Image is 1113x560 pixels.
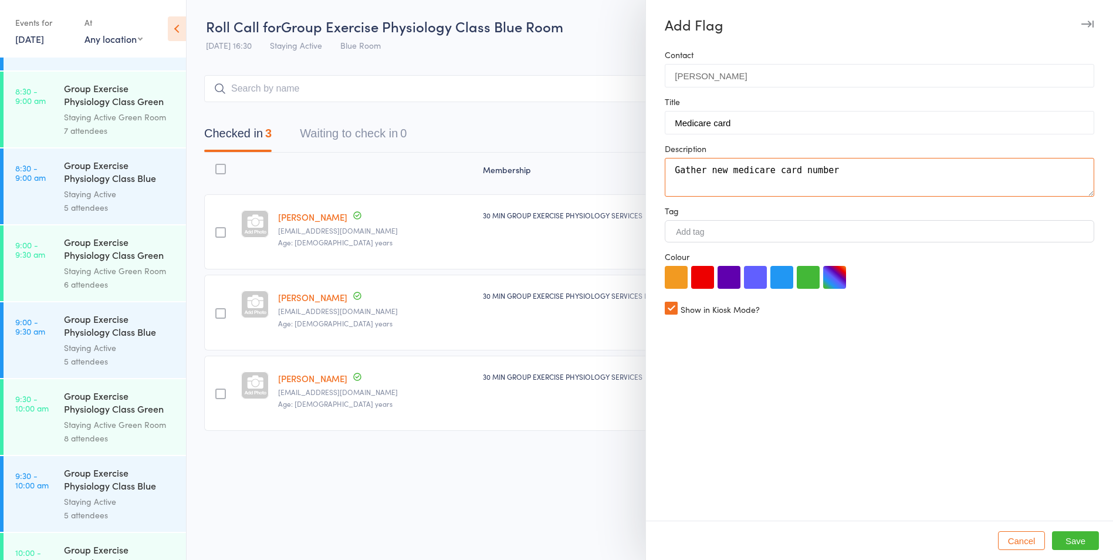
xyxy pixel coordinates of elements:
label: Colour [665,252,1094,261]
button: Save [1052,531,1099,550]
label: Tag [665,206,1094,215]
label: Contact [665,50,1094,59]
span: Show in Kiosk Mode? [681,299,760,315]
input: Add tag [675,227,716,237]
input: Optional [665,111,1094,134]
textarea: Gather new medicare card number [665,158,1094,197]
label: Title [665,97,1094,106]
label: Description [665,144,1094,153]
button: Cancel [998,531,1045,550]
div: Add Flag [646,16,1113,33]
